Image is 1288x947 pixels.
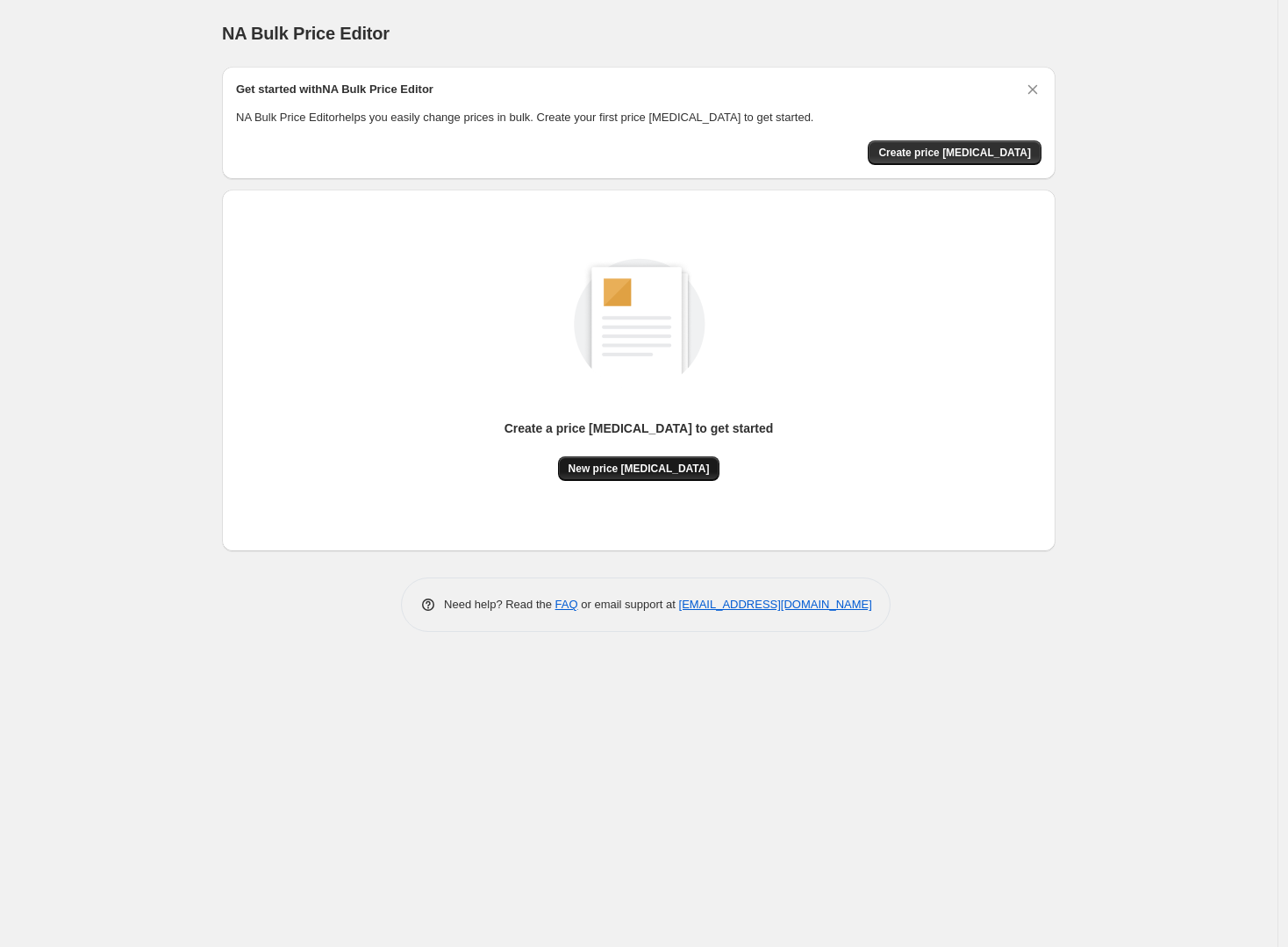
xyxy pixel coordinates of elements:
button: Dismiss card [1024,81,1041,98]
button: New price [MEDICAL_DATA] [558,456,720,481]
span: or email support at [578,598,679,611]
p: Create a price [MEDICAL_DATA] to get started [504,420,774,437]
span: Need help? Read the [444,598,555,611]
h2: Get started with NA Bulk Price Editor [236,81,433,98]
p: NA Bulk Price Editor helps you easily change prices in bulk. Create your first price [MEDICAL_DAT... [236,109,1041,126]
a: FAQ [555,598,578,611]
span: NA Bulk Price Editor [222,24,390,43]
a: [EMAIL_ADDRESS][DOMAIN_NAME] [679,598,872,611]
span: New price [MEDICAL_DATA] [569,462,710,476]
button: Create price change job [868,140,1041,165]
span: Create price [MEDICAL_DATA] [878,146,1031,160]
